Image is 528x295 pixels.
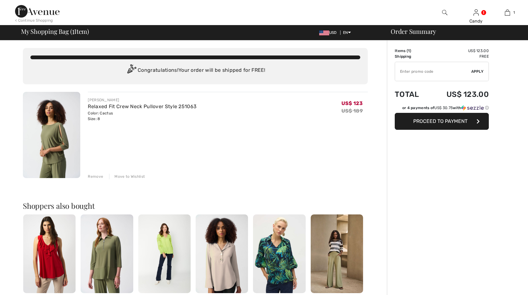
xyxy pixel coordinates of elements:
[471,69,484,74] span: Apply
[429,54,489,59] td: Free
[413,118,467,124] span: Proceed to Payment
[15,18,53,23] div: < Continue Shopping
[395,48,429,54] td: Items ( )
[395,105,489,113] div: or 4 payments ofUS$ 30.75withSezzle Click to learn more about Sezzle
[442,9,447,16] img: search the website
[395,84,429,105] td: Total
[88,174,103,179] div: Remove
[395,62,471,81] input: Promo code
[88,103,197,109] a: Relaxed Fit Crew Neck Pullover Style 251063
[461,18,491,24] div: Candy
[319,30,339,35] span: USD
[88,97,197,103] div: [PERSON_NAME]
[253,214,305,293] img: Tropical Print Puff Sleeve Pullover Style 252073
[138,214,191,293] img: Relaxed Fit V-Neck Blouse Style 242124
[473,9,479,15] a: Sign In
[408,49,410,53] span: 1
[492,9,523,16] a: 1
[23,202,368,209] h2: Shoppers also bought
[341,108,363,114] s: US$ 189
[513,10,515,15] span: 1
[23,92,80,178] img: Relaxed Fit Crew Neck Pullover Style 251063
[125,64,138,77] img: Congratulation2.svg
[461,105,484,111] img: Sezzle
[72,27,74,35] span: 1
[319,30,329,35] img: US Dollar
[429,48,489,54] td: US$ 123.00
[23,214,76,293] img: Ruffled V-Neck Pullover Style 251287
[311,214,363,293] img: High-Waisted Pleated Trousers Style 251030
[434,106,453,110] span: US$ 30.75
[21,28,89,34] span: My Shopping Bag ( Item)
[81,214,133,293] img: Casual Hip-Length Zipper Top Style 251055
[343,30,351,35] span: EN
[473,9,479,16] img: My Info
[395,54,429,59] td: Shipping
[429,84,489,105] td: US$ 123.00
[30,64,360,77] div: Congratulations! Your order will be shipped for FREE!
[196,214,248,293] img: Classic Long-Sleeve Shirt Style 251079
[88,110,197,122] div: Color: Cactus Size: 8
[402,105,489,111] div: or 4 payments of with
[383,28,524,34] div: Order Summary
[109,174,145,179] div: Move to Wishlist
[15,5,60,18] img: 1ère Avenue
[395,113,489,130] button: Proceed to Payment
[341,100,363,106] span: US$ 123
[505,9,510,16] img: My Bag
